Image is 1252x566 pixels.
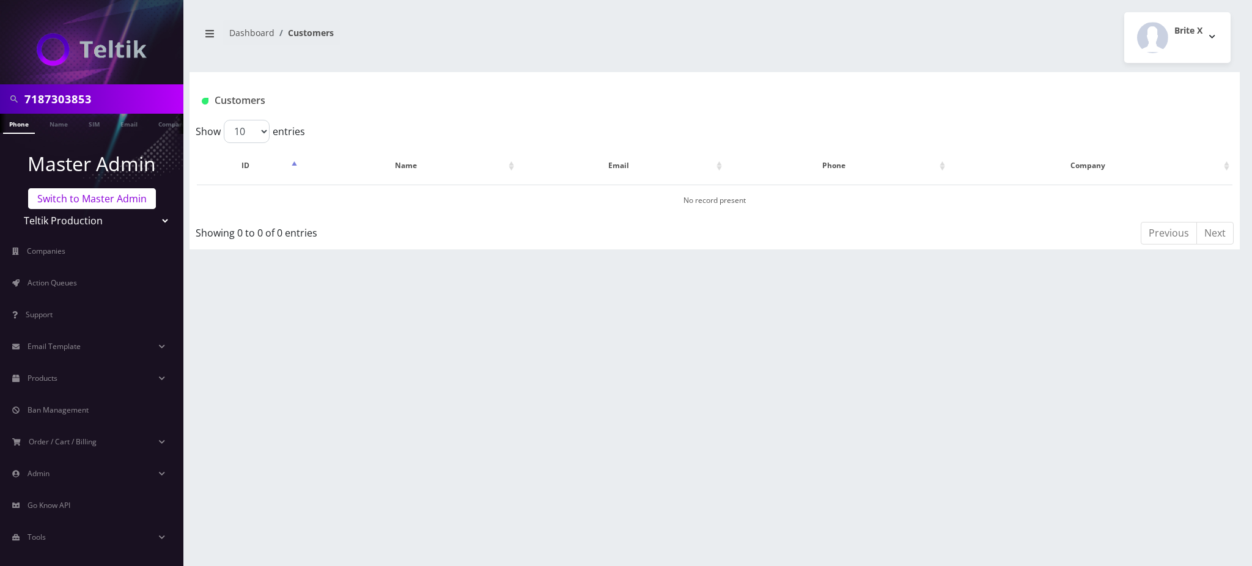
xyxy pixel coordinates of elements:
[199,20,705,55] nav: breadcrumb
[28,500,70,510] span: Go Know API
[26,309,53,320] span: Support
[37,33,147,66] img: Teltik Production
[196,120,305,143] label: Show entries
[197,148,300,183] th: ID: activate to sort column descending
[28,373,57,383] span: Products
[43,114,74,133] a: Name
[229,27,274,39] a: Dashboard
[28,532,46,542] span: Tools
[197,185,1232,216] td: No record present
[1124,12,1231,63] button: Brite X
[24,87,180,111] input: Search in Company
[83,114,106,133] a: SIM
[152,114,193,133] a: Company
[114,114,144,133] a: Email
[518,148,725,183] th: Email: activate to sort column ascending
[202,95,1053,106] h1: Customers
[28,188,156,209] a: Switch to Master Admin
[28,341,81,351] span: Email Template
[1174,26,1202,36] h2: Brite X
[27,246,65,256] span: Companies
[28,468,50,479] span: Admin
[28,277,77,288] span: Action Queues
[301,148,517,183] th: Name: activate to sort column ascending
[29,436,97,447] span: Order / Cart / Billing
[3,114,35,134] a: Phone
[28,405,89,415] span: Ban Management
[224,120,270,143] select: Showentries
[274,26,334,39] li: Customers
[196,221,619,240] div: Showing 0 to 0 of 0 entries
[949,148,1232,183] th: Company: activate to sort column ascending
[1196,222,1234,244] a: Next
[1141,222,1197,244] a: Previous
[726,148,948,183] th: Phone: activate to sort column ascending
